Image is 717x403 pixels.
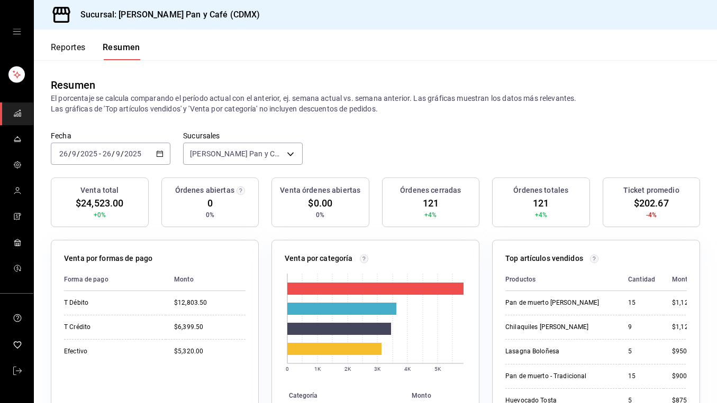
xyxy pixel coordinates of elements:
input: -- [59,149,68,158]
text: 3K [374,366,381,372]
span: +4% [424,210,437,220]
div: 9 [628,323,655,332]
span: / [68,149,71,158]
div: 5 [628,347,655,356]
div: T Crédito [64,323,157,332]
h3: Sucursal: [PERSON_NAME] Pan y Café (CDMX) [72,8,260,21]
span: 0% [206,210,214,220]
span: +0% [94,210,106,220]
span: 121 [533,196,549,210]
div: $1,125.00 [672,323,701,332]
input: -- [102,149,112,158]
th: Monto [166,268,246,291]
div: Pan de muerto - Tradicional [505,372,611,381]
div: $6,399.50 [174,323,246,332]
th: Forma de pago [64,268,166,291]
span: - [99,149,101,158]
span: $0.00 [308,196,332,210]
h3: Órdenes abiertas [175,185,234,196]
button: Resumen [103,42,140,60]
text: 2K [344,366,351,372]
p: Venta por formas de pago [64,253,152,264]
div: Pan de muerto [PERSON_NAME] [505,298,611,307]
button: open drawer [13,27,21,36]
input: ---- [124,149,142,158]
h3: Venta órdenes abiertas [280,185,360,196]
label: Fecha [51,132,170,139]
span: $24,523.00 [76,196,123,210]
th: Categoría [272,390,407,401]
text: 1K [314,366,321,372]
h3: Ticket promedio [623,185,679,196]
span: 0 [207,196,213,210]
input: ---- [80,149,98,158]
span: +4% [535,210,547,220]
div: 15 [628,372,655,381]
div: $900.00 [672,372,701,381]
div: navigation tabs [51,42,140,60]
span: 121 [423,196,439,210]
div: T Débito [64,298,157,307]
span: [PERSON_NAME] Pan y Café (CDMX) [190,148,283,159]
div: $1,125.00 [672,298,701,307]
div: Resumen [51,77,95,93]
h3: Órdenes totales [513,185,568,196]
span: / [77,149,80,158]
div: $12,803.50 [174,298,246,307]
text: 0 [286,366,289,372]
th: Productos [505,268,620,291]
div: $950.00 [672,347,701,356]
div: Lasagna Boloñesa [505,347,611,356]
p: El porcentaje se calcula comparando el período actual con el anterior, ej. semana actual vs. sema... [51,93,700,114]
input: -- [71,149,77,158]
h3: Venta total [80,185,119,196]
input: -- [115,149,121,158]
div: Efectivo [64,347,157,356]
span: / [121,149,124,158]
h3: Órdenes cerradas [400,185,461,196]
span: / [112,149,115,158]
th: Monto [664,268,701,291]
p: Venta por categoría [285,253,353,264]
div: 15 [628,298,655,307]
button: Reportes [51,42,86,60]
div: $5,320.00 [174,347,246,356]
th: Monto [407,390,479,401]
span: -4% [646,210,657,220]
text: 5K [434,366,441,372]
span: $202.67 [634,196,669,210]
span: 0% [316,210,324,220]
label: Sucursales [183,132,303,139]
p: Top artículos vendidos [505,253,583,264]
div: Chilaquiles [PERSON_NAME] [505,323,611,332]
text: 4K [404,366,411,372]
th: Cantidad [620,268,664,291]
